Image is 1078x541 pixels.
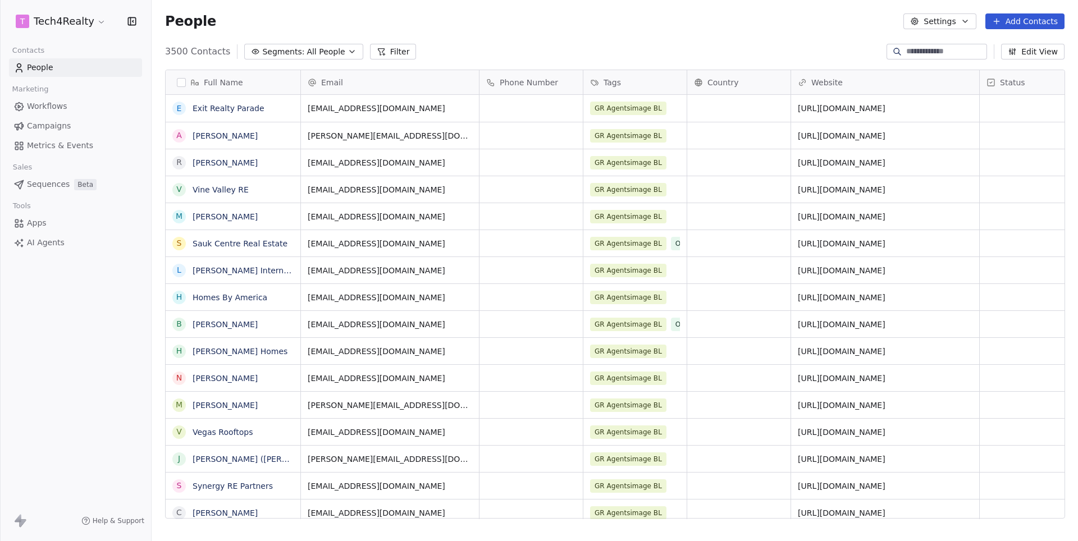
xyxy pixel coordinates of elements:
span: Opened B1 [671,237,718,250]
div: grid [166,95,301,519]
div: M [176,210,182,222]
span: T [20,16,25,27]
span: [PERSON_NAME][EMAIL_ADDRESS][DOMAIN_NAME] [308,400,472,411]
a: [URL][DOMAIN_NAME] [798,401,885,410]
span: AI Agents [27,237,65,249]
span: [EMAIL_ADDRESS][DOMAIN_NAME] [308,373,472,384]
a: [URL][DOMAIN_NAME] [798,482,885,490]
span: People [165,13,216,30]
span: GR Agentsimage BL [590,398,666,412]
div: V [176,426,182,438]
span: People [27,62,53,74]
a: [PERSON_NAME] [193,131,258,140]
a: Synergy RE Partners [193,482,273,490]
a: [PERSON_NAME] International Realty [193,266,338,275]
a: [URL][DOMAIN_NAME] [798,428,885,437]
a: AI Agents [9,233,142,252]
button: Edit View [1001,44,1065,59]
span: GR Agentsimage BL [590,452,666,466]
span: [EMAIL_ADDRESS][DOMAIN_NAME] [308,319,472,330]
button: Add Contacts [985,13,1065,29]
span: [PERSON_NAME][EMAIL_ADDRESS][DOMAIN_NAME] [308,453,472,465]
div: Phone Number [479,70,583,94]
a: [URL][DOMAIN_NAME] [798,266,885,275]
a: [PERSON_NAME] [193,212,258,221]
span: Workflows [27,100,67,112]
span: GR Agentsimage BL [590,237,666,250]
span: [EMAIL_ADDRESS][DOMAIN_NAME] [308,184,472,195]
span: Contacts [7,42,49,59]
span: Email [321,77,343,88]
a: Exit Realty Parade [193,104,264,113]
div: E [177,103,182,114]
span: 3500 Contacts [165,45,230,58]
a: [URL][DOMAIN_NAME] [798,158,885,167]
span: GR Agentsimage BL [590,102,666,115]
span: Metrics & Events [27,140,93,152]
a: Vegas Rooftops [193,428,253,437]
span: GR Agentsimage BL [590,506,666,520]
div: H [176,345,182,357]
a: [URL][DOMAIN_NAME] [798,374,885,383]
div: Website [791,70,979,94]
div: S [177,237,182,249]
a: [PERSON_NAME] [193,374,258,383]
span: Beta [74,179,97,190]
div: B [176,318,182,330]
span: [EMAIL_ADDRESS][DOMAIN_NAME] [308,265,472,276]
span: Full Name [204,77,243,88]
a: SequencesBeta [9,175,142,194]
div: Email [301,70,479,94]
div: Full Name [166,70,300,94]
span: [EMAIL_ADDRESS][DOMAIN_NAME] [308,238,472,249]
span: GR Agentsimage BL [590,129,666,143]
span: [EMAIL_ADDRESS][DOMAIN_NAME] [308,507,472,519]
a: [PERSON_NAME] [193,508,258,517]
div: V [176,184,182,195]
a: [URL][DOMAIN_NAME] [798,131,885,140]
a: Homes By America [193,293,267,302]
span: GR Agentsimage BL [590,425,666,439]
span: Phone Number [500,77,558,88]
a: [PERSON_NAME] [193,158,258,167]
span: GR Agentsimage BL [590,183,666,196]
span: [PERSON_NAME][EMAIL_ADDRESS][DOMAIN_NAME] [308,130,472,141]
a: Help & Support [81,516,144,525]
a: [URL][DOMAIN_NAME] [798,185,885,194]
span: Tools [8,198,35,214]
a: Workflows [9,97,142,116]
span: [EMAIL_ADDRESS][DOMAIN_NAME] [308,480,472,492]
a: [URL][DOMAIN_NAME] [798,320,885,329]
a: Campaigns [9,117,142,135]
span: [EMAIL_ADDRESS][DOMAIN_NAME] [308,211,472,222]
div: M [176,399,182,411]
span: [EMAIL_ADDRESS][DOMAIN_NAME] [308,157,472,168]
span: Country [707,77,739,88]
div: Tags [583,70,687,94]
a: Apps [9,214,142,232]
div: N [176,372,182,384]
span: [EMAIL_ADDRESS][DOMAIN_NAME] [308,103,472,114]
div: L [177,264,181,276]
a: [PERSON_NAME] [193,401,258,410]
span: Opened B1 [671,318,718,331]
span: Campaigns [27,120,71,132]
span: GR Agentsimage BL [590,264,666,277]
span: Sequences [27,178,70,190]
div: C [176,507,182,519]
span: [EMAIL_ADDRESS][DOMAIN_NAME] [308,292,472,303]
span: GR Agentsimage BL [590,372,666,385]
span: Tech4Realty [34,14,94,29]
span: Tags [604,77,621,88]
span: Marketing [7,81,53,98]
span: Apps [27,217,47,229]
div: R [176,157,182,168]
span: All People [307,46,345,58]
a: [URL][DOMAIN_NAME] [798,293,885,302]
div: J [178,453,180,465]
a: Vine Valley RE [193,185,249,194]
button: Settings [903,13,976,29]
a: [URL][DOMAIN_NAME] [798,347,885,356]
a: [PERSON_NAME] ([PERSON_NAME] Homes) [193,455,362,464]
a: [URL][DOMAIN_NAME] [798,104,885,113]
